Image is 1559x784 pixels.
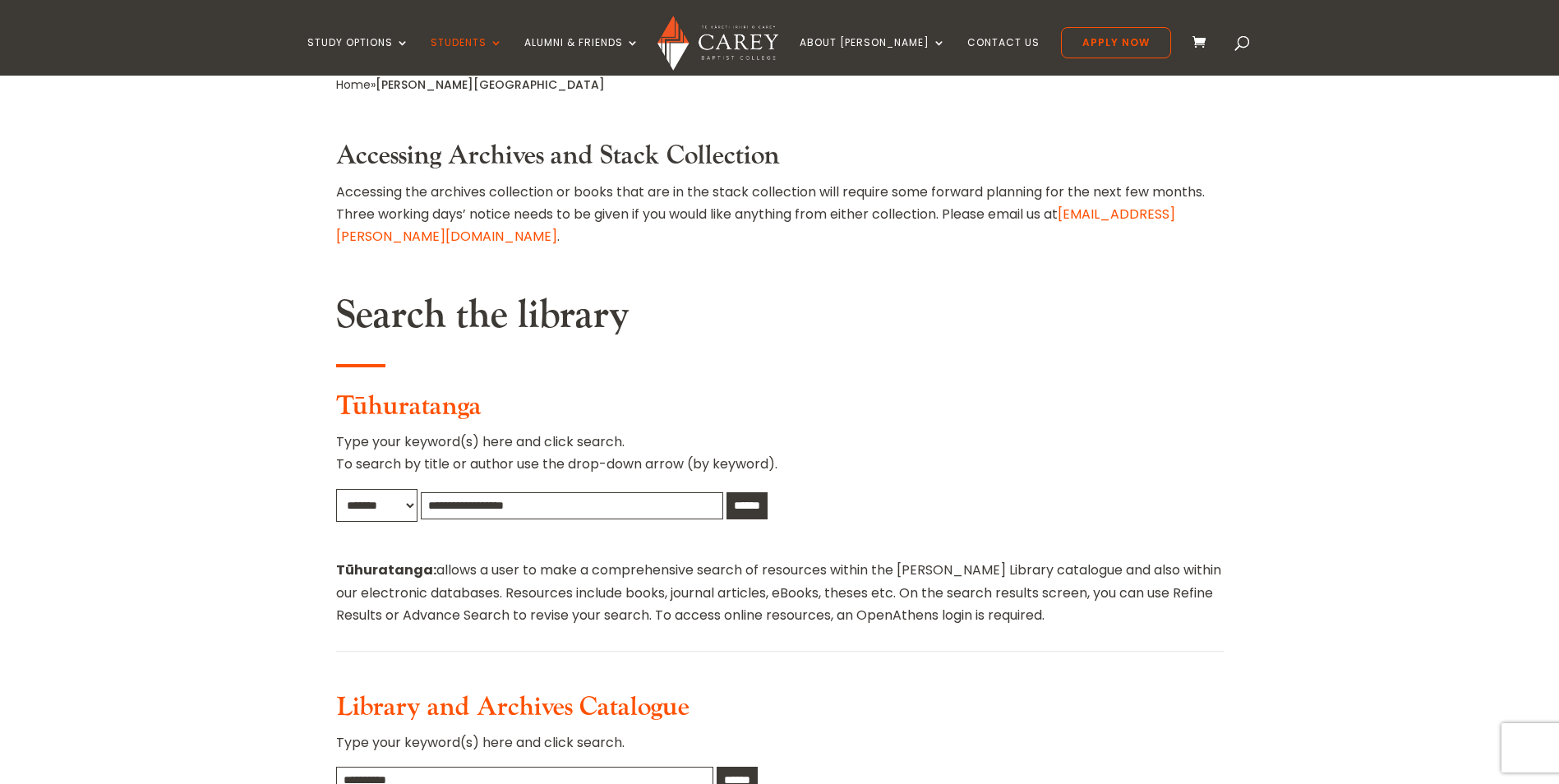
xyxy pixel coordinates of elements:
[336,559,1224,626] p: allows a user to make a comprehensive search of resources within the [PERSON_NAME] Library catalo...
[336,76,605,93] span: »
[524,37,639,76] a: Alumni & Friends
[376,76,605,93] span: [PERSON_NAME][GEOGRAPHIC_DATA]
[336,731,1224,767] p: Type your keyword(s) here and click search.
[336,431,1224,488] p: Type your keyword(s) here and click search. To search by title or author use the drop-down arrow ...
[967,37,1040,76] a: Contact Us
[336,76,371,93] a: Home
[800,37,946,76] a: About [PERSON_NAME]
[336,560,436,579] strong: Tūhuratanga:
[336,692,1224,731] h3: Library and Archives Catalogue
[336,391,1224,431] h3: Tūhuratanga
[657,16,778,71] img: Carey Baptist College
[1061,27,1171,58] a: Apply Now
[336,181,1224,248] p: Accessing the archives collection or books that are in the stack collection will require some for...
[307,37,409,76] a: Study Options
[431,37,503,76] a: Students
[336,292,1224,348] h2: Search the library
[336,141,1224,180] h3: Accessing Archives and Stack Collection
